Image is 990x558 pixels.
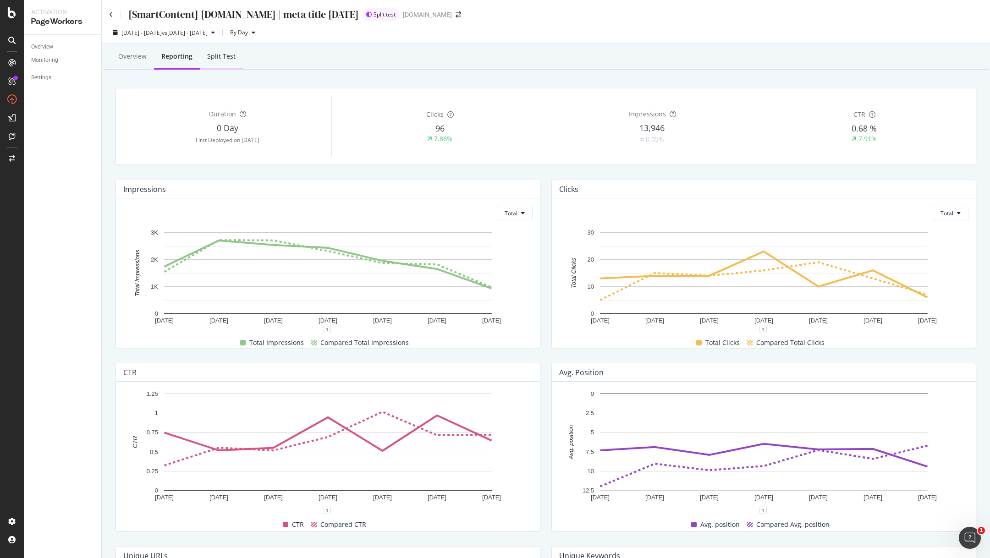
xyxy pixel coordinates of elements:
[428,317,446,324] text: [DATE]
[151,229,158,236] text: 3K
[155,317,174,324] text: [DATE]
[151,283,158,290] text: 1K
[567,425,574,460] text: Avg. position
[428,494,446,501] text: [DATE]
[591,317,610,324] text: [DATE]
[591,310,594,317] text: 0
[756,519,830,530] span: Compared Avg. position
[363,8,399,21] div: brand label
[559,389,969,510] svg: A chart.
[147,429,158,436] text: 0.75
[155,310,158,317] text: 0
[264,494,283,501] text: [DATE]
[588,468,594,475] text: 10
[588,256,594,263] text: 20
[863,494,882,501] text: [DATE]
[324,507,331,514] div: 1
[559,368,604,377] div: Avg. position
[31,42,53,52] div: Overview
[292,519,304,530] span: CTR
[978,527,985,534] span: 1
[128,7,359,22] div: [SmartContent] [DOMAIN_NAME] | meta title [DATE]
[588,229,594,236] text: 30
[434,134,452,143] div: 7.86%
[121,29,162,37] span: [DATE] - [DATE]
[591,390,594,397] text: 0
[591,494,610,501] text: [DATE]
[155,494,174,501] text: [DATE]
[209,317,228,324] text: [DATE]
[456,11,461,18] div: arrow-right-arrow-left
[809,317,828,324] text: [DATE]
[150,449,158,455] text: 0.5
[559,228,969,329] div: A chart.
[264,317,283,324] text: [DATE]
[639,122,665,133] span: 13,946
[809,494,828,501] text: [DATE]
[591,429,594,436] text: 5
[852,123,877,134] span: 0.68 %
[147,468,158,475] text: 0.25
[123,185,166,194] div: Impressions
[134,250,141,296] text: Total Impressions
[588,283,594,290] text: 10
[482,317,501,324] text: [DATE]
[118,52,147,61] div: Overview
[646,135,664,144] div: 0.05%
[31,73,95,82] a: Settings
[207,52,236,61] div: Split Test
[918,494,937,501] text: [DATE]
[583,487,594,494] text: 12.5
[373,317,392,324] text: [DATE]
[373,494,392,501] text: [DATE]
[31,73,51,82] div: Settings
[226,28,248,36] span: By Day
[162,29,208,37] span: vs [DATE] - [DATE]
[628,109,666,118] span: Impressions
[705,337,740,348] span: Total Clicks
[586,449,594,455] text: 7.5
[132,436,138,449] text: CTR
[403,10,452,19] div: [DOMAIN_NAME]
[31,42,95,52] a: Overview
[31,7,94,16] div: Activation
[320,337,409,348] span: Compared Total Impressions
[123,389,533,510] svg: A chart.
[933,206,968,220] button: Total
[940,209,953,217] span: Total
[147,390,158,397] text: 1.25
[570,258,577,288] text: Total Clicks
[31,16,94,27] div: PageWorkers
[324,326,331,333] div: 1
[959,527,981,549] iframe: Intercom live chat
[700,519,740,530] span: Avg. position
[759,326,767,333] div: 1
[918,317,937,324] text: [DATE]
[756,337,825,348] span: Compared Total Clicks
[559,185,578,194] div: Clicks
[151,256,158,263] text: 2K
[123,368,137,377] div: CTR
[109,25,219,40] button: [DATE] - [DATE]vs[DATE] - [DATE]
[426,110,444,119] span: Clicks
[249,337,304,348] span: Total Impressions
[209,109,236,118] span: Duration
[700,317,719,324] text: [DATE]
[505,209,517,217] span: Total
[123,228,533,329] svg: A chart.
[497,206,533,220] button: Total
[161,52,192,61] div: Reporting
[109,11,113,18] a: Click to go back
[482,494,501,501] text: [DATE]
[435,123,445,134] span: 96
[319,494,337,501] text: [DATE]
[155,487,158,494] text: 0
[863,317,882,324] text: [DATE]
[319,317,337,324] text: [DATE]
[759,507,767,514] div: 1
[754,494,773,501] text: [DATE]
[320,519,366,530] span: Compared CTR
